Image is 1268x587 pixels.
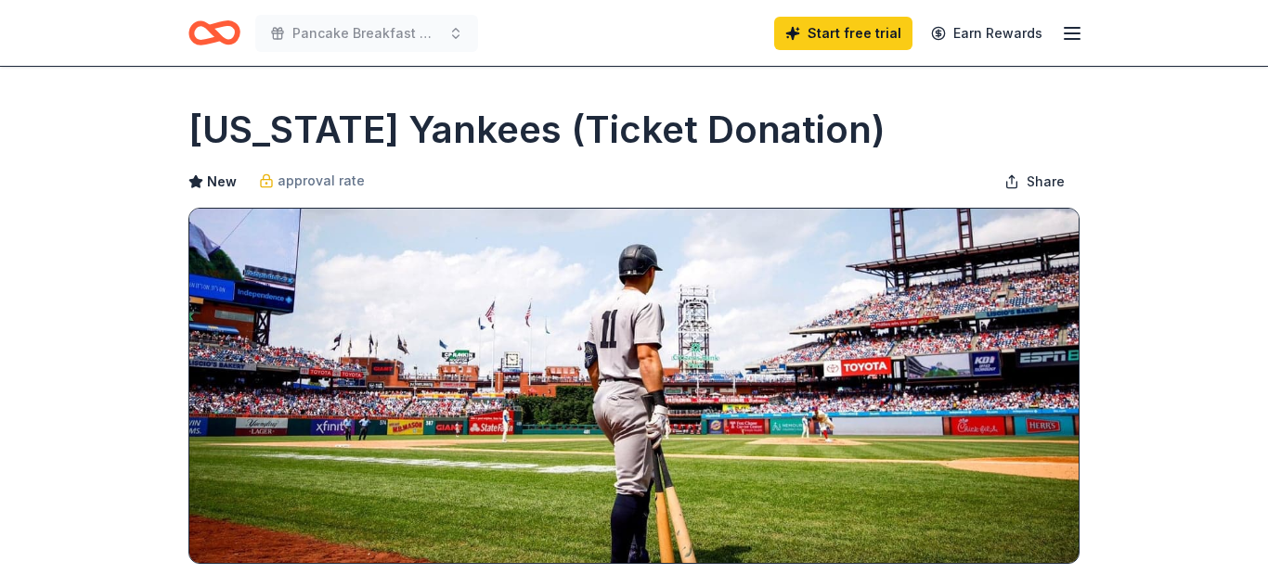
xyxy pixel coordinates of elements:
[774,17,912,50] a: Start free trial
[259,170,365,192] a: approval rate
[990,163,1080,200] button: Share
[189,209,1079,563] img: Image for New York Yankees (Ticket Donation)
[255,15,478,52] button: Pancake Breakfast with Santa
[292,22,441,45] span: Pancake Breakfast with Santa
[920,17,1054,50] a: Earn Rewards
[188,104,886,156] h1: [US_STATE] Yankees (Ticket Donation)
[188,11,240,55] a: Home
[207,171,237,193] span: New
[1027,171,1065,193] span: Share
[278,170,365,192] span: approval rate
